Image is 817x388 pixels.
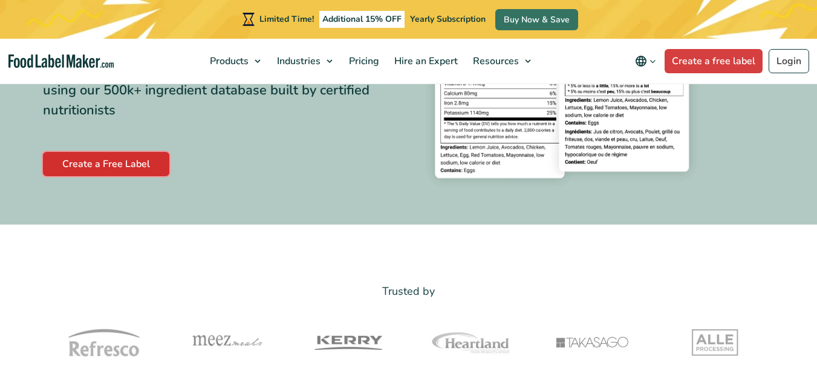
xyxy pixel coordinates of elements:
span: Resources [469,54,520,68]
a: Create a free label [665,49,763,73]
a: Hire an Expert [387,39,463,84]
span: Hire an Expert [391,54,459,68]
a: Resources [466,39,537,84]
p: Trusted by [43,283,775,300]
span: Products [206,54,250,68]
button: Change language [627,49,665,73]
span: Pricing [345,54,380,68]
a: Food Label Maker homepage [8,54,114,68]
span: Limited Time! [259,13,314,25]
span: Industries [273,54,322,68]
div: Save time and money, create your own label in minutes using our 500k+ ingredient database built b... [43,61,400,120]
a: Create a Free Label [43,152,169,176]
a: Buy Now & Save [495,9,578,30]
span: Additional 15% OFF [319,11,405,28]
span: Yearly Subscription [410,13,486,25]
a: Pricing [342,39,384,84]
a: Login [769,49,809,73]
a: Products [203,39,267,84]
a: Industries [270,39,339,84]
